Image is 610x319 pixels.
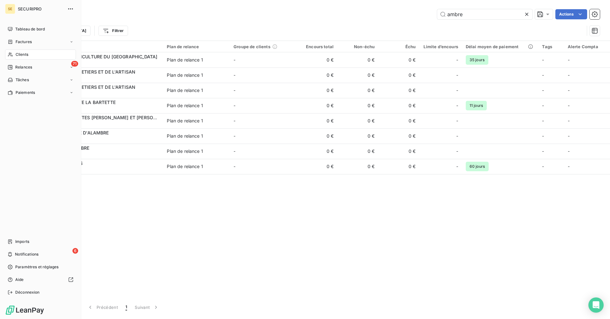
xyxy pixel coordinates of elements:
td: 0 € [337,83,378,98]
span: 4118024220 [44,121,159,127]
span: 6 [72,248,78,254]
div: Non-échu [341,44,375,49]
td: 0 € [296,98,337,113]
button: Actions [555,9,587,19]
td: 0 € [337,128,378,144]
span: - [456,163,458,170]
td: 0 € [337,52,378,68]
td: 0 € [378,144,419,159]
button: Précédent [83,301,122,314]
span: - [568,72,570,78]
span: - [542,103,544,108]
span: Imports [15,239,29,244]
div: Plan de relance 1 [167,87,203,94]
span: Clients [16,52,28,57]
span: - [456,87,458,94]
span: 60 jours [466,162,489,171]
div: Plan de relance 1 [167,133,203,139]
span: Factures [16,39,32,45]
button: Suivant [131,301,163,314]
span: - [542,118,544,123]
td: 0 € [337,113,378,128]
div: Encours total [300,44,334,49]
span: - [568,88,570,93]
button: Filtrer [98,26,128,36]
span: - [456,72,458,78]
span: 4118006200 [44,106,159,112]
td: 0 € [378,113,419,128]
span: Groupe de clients [234,44,270,49]
td: 0 € [296,128,337,144]
div: Alerte Compta [568,44,606,49]
a: Aide [5,275,76,285]
td: 0 € [378,128,419,144]
div: Délai moyen de paiement [466,44,535,49]
div: Limite d’encours [423,44,458,49]
td: 0 € [337,98,378,113]
span: - [568,133,570,139]
span: CHAMBRES D'HÔTES [PERSON_NAME] ET [PERSON_NAME] [44,115,174,120]
span: CHAMBRE DES METIERS ET DE L'ARTISAN [44,84,135,90]
span: 1 [125,304,127,310]
td: 0 € [337,144,378,159]
td: 0 € [378,83,419,98]
div: Plan de relance 1 [167,118,203,124]
span: 4118019650 [44,75,159,81]
span: Notifications [15,251,38,257]
div: Open Intercom Messenger [588,297,604,313]
span: - [234,148,235,154]
span: 4118038800 [44,60,159,66]
span: Aide [15,277,24,283]
div: Plan de relance 1 [167,57,203,63]
span: 4118010970 [44,136,159,142]
td: 0 € [296,83,337,98]
span: Tableau de bord [15,26,45,32]
span: - [568,148,570,154]
span: C_03501300 [44,166,159,173]
span: - [568,118,570,123]
span: Paramètres et réglages [15,264,58,270]
td: 0 € [378,52,419,68]
button: 1 [122,301,131,314]
span: Relances [15,64,32,70]
span: - [234,88,235,93]
td: 0 € [337,159,378,174]
td: 0 € [296,144,337,159]
span: - [542,72,544,78]
div: Plan de relance 1 [167,102,203,109]
span: - [568,103,570,108]
div: Plan de relance 1 [167,72,203,78]
span: 4118006530 [44,151,159,158]
span: 71 [71,61,78,67]
span: - [234,72,235,78]
span: 11 jours [466,101,487,110]
span: - [234,164,235,169]
span: - [568,164,570,169]
span: SECURIPRO [18,6,64,11]
span: - [456,133,458,139]
div: Plan de relance 1 [167,148,203,154]
span: - [456,118,458,124]
span: - [234,133,235,139]
td: 0 € [296,159,337,174]
span: Tâches [16,77,29,83]
img: Logo LeanPay [5,305,44,315]
div: Plan de relance [167,44,226,49]
span: CHAMBRE DES METIERS ET DE L'ARTISAN [44,69,135,75]
span: - [542,57,544,62]
div: Échu [382,44,416,49]
div: SE [5,4,15,14]
span: - [456,57,458,63]
span: - [234,103,235,108]
span: - [542,148,544,154]
span: 4119032640 [44,90,159,97]
div: Plan de relance 1 [167,163,203,170]
span: - [234,118,235,123]
span: - [456,148,458,154]
td: 0 € [296,113,337,128]
span: CHAMBRE D'AGRICULTURE DU [GEOGRAPHIC_DATA] [44,54,157,59]
span: Déconnexion [15,290,40,295]
td: 0 € [296,52,337,68]
td: 0 € [378,68,419,83]
input: Rechercher [437,9,532,19]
